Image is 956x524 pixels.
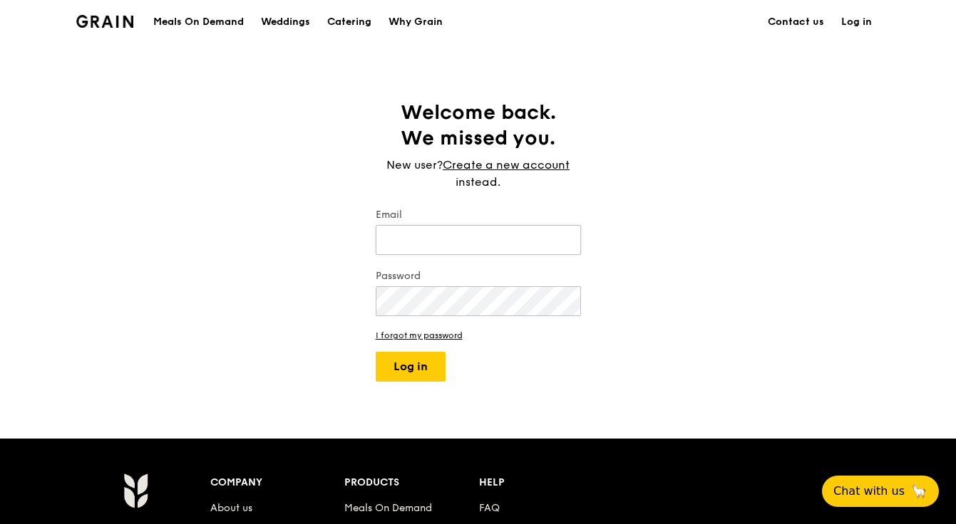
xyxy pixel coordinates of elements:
span: 🦙 [910,483,927,500]
button: Chat with us🦙 [822,476,939,507]
label: Email [376,208,581,222]
h1: Welcome back. We missed you. [376,100,581,151]
a: FAQ [479,502,500,514]
a: Contact us [759,1,833,43]
img: Grain [76,15,134,28]
a: Weddings [252,1,319,43]
a: Log in [833,1,880,43]
a: About us [210,502,252,514]
a: Catering [319,1,380,43]
a: Why Grain [380,1,451,43]
div: Meals On Demand [153,1,244,43]
a: I forgot my password [376,330,581,340]
img: Grain [123,473,148,508]
div: Company [210,473,345,493]
span: Chat with us [833,483,905,500]
div: Weddings [261,1,310,43]
div: Why Grain [389,1,443,43]
a: Meals On Demand [344,502,432,514]
span: New user? [386,158,443,172]
a: Create a new account [443,157,570,174]
label: Password [376,269,581,283]
button: Log in [376,352,446,382]
div: Catering [327,1,371,43]
div: Help [479,473,614,493]
div: Products [344,473,479,493]
span: instead. [456,175,500,189]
